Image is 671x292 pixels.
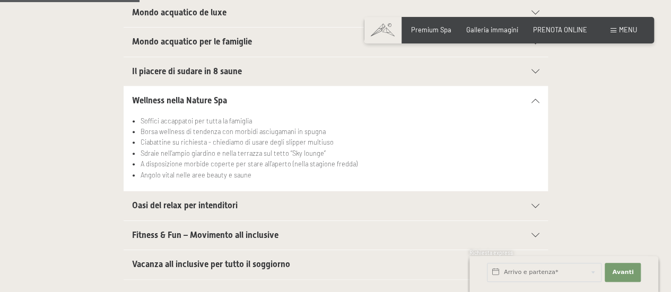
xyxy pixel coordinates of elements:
[132,230,278,240] span: Fitness & Fun – Movimento all inclusive
[141,116,539,126] li: Soffici accappatoi per tutta la famiglia
[132,7,226,17] span: Mondo acquatico de luxe
[132,259,290,269] span: Vacanza all inclusive per tutto il soggiorno
[469,250,513,256] span: Richiesta express
[466,25,518,34] a: Galleria immagini
[132,95,227,105] span: Wellness nella Nature Spa
[533,25,587,34] a: PRENOTA ONLINE
[411,25,451,34] a: Premium Spa
[605,263,641,282] button: Avanti
[132,37,252,47] span: Mondo acquatico per le famiglie
[132,200,238,210] span: Oasi del relax per intenditori
[141,148,539,158] li: Sdraie nell’ampio giardino e nella terrazza sul tetto “Sky lounge”
[619,25,637,34] span: Menu
[141,170,539,180] li: Angolo vital nelle aree beauty e saune
[141,137,539,147] li: Ciabattine su richiesta - chiediamo di usare degli slipper multiuso
[141,158,539,169] li: A disposizione morbide coperte per stare all’aperto (nella stagione fredda)
[132,66,242,76] span: Il piacere di sudare in 8 saune
[141,126,539,137] li: Borsa wellness di tendenza con morbidi asciugamani in spugna
[612,268,633,277] span: Avanti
